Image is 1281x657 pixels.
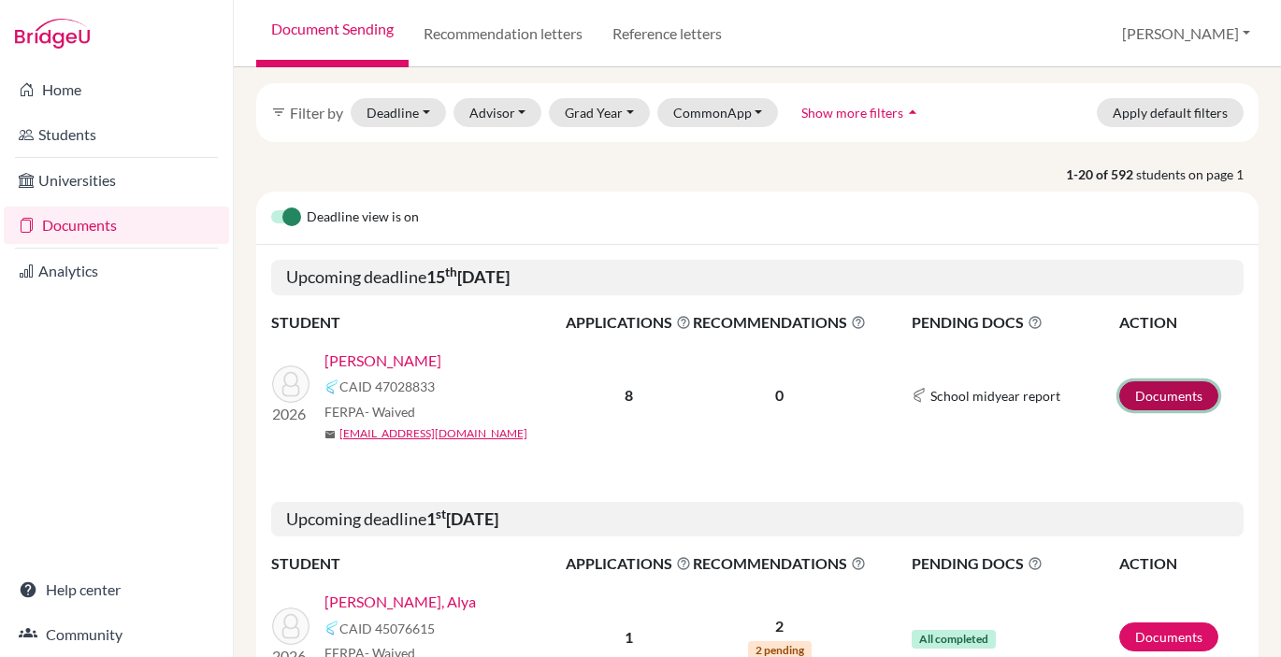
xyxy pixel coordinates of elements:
th: STUDENT [271,551,565,576]
img: Common App logo [912,388,927,403]
button: Show more filtersarrow_drop_up [785,98,938,127]
a: Documents [1119,381,1218,410]
button: Advisor [453,98,542,127]
span: FERPA [324,402,415,421]
img: Common App logo [324,379,339,394]
a: Universities [4,162,229,199]
h5: Upcoming deadline [271,260,1244,295]
b: 1 [DATE] [426,508,498,529]
span: CAID 45076615 [339,619,435,638]
button: CommonApp [657,98,779,127]
a: [EMAIL_ADDRESS][DOMAIN_NAME] [339,425,527,442]
button: Grad Year [549,98,650,127]
span: CAID 47028833 [339,377,435,396]
a: Students [4,116,229,153]
span: - Waived [365,404,415,420]
span: Show more filters [801,105,903,121]
img: Al Khazraji, Alya [272,607,309,645]
th: ACTION [1118,551,1244,576]
sup: st [436,507,446,521]
button: Apply default filters [1097,98,1244,127]
th: STUDENT [271,310,565,335]
img: Common App logo [324,621,339,636]
p: 2026 [272,403,309,425]
h5: Upcoming deadline [271,502,1244,537]
span: RECOMMENDATIONS [693,311,866,334]
p: 2 [693,615,866,637]
span: mail [324,429,336,440]
b: 15 [DATE] [426,266,510,287]
span: students on page 1 [1136,164,1259,184]
button: Deadline [351,98,446,127]
th: ACTION [1118,310,1244,335]
a: [PERSON_NAME] [324,350,441,372]
span: Deadline view is on [307,207,419,229]
a: Home [4,71,229,108]
a: [PERSON_NAME], Alya [324,591,476,613]
span: RECOMMENDATIONS [693,552,866,575]
span: All completed [912,630,996,649]
span: PENDING DOCS [912,552,1117,575]
span: APPLICATIONS [566,552,691,575]
img: Bridge-U [15,19,90,49]
span: PENDING DOCS [912,311,1117,334]
p: 0 [693,384,866,407]
button: [PERSON_NAME] [1114,16,1259,51]
b: 8 [625,386,633,404]
img: Alkhouri, Rashed [272,365,309,403]
sup: th [445,264,457,279]
a: Documents [1119,622,1218,651]
i: arrow_drop_up [903,103,922,121]
a: Community [4,616,229,653]
b: 1 [625,628,633,646]
strong: 1-20 of 592 [1066,164,1136,184]
span: School midyear report [930,386,1060,406]
span: Filter by [290,104,343,121]
a: Help center [4,571,229,608]
a: Analytics [4,252,229,290]
span: APPLICATIONS [566,311,691,334]
a: Documents [4,207,229,244]
i: filter_list [271,105,286,120]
